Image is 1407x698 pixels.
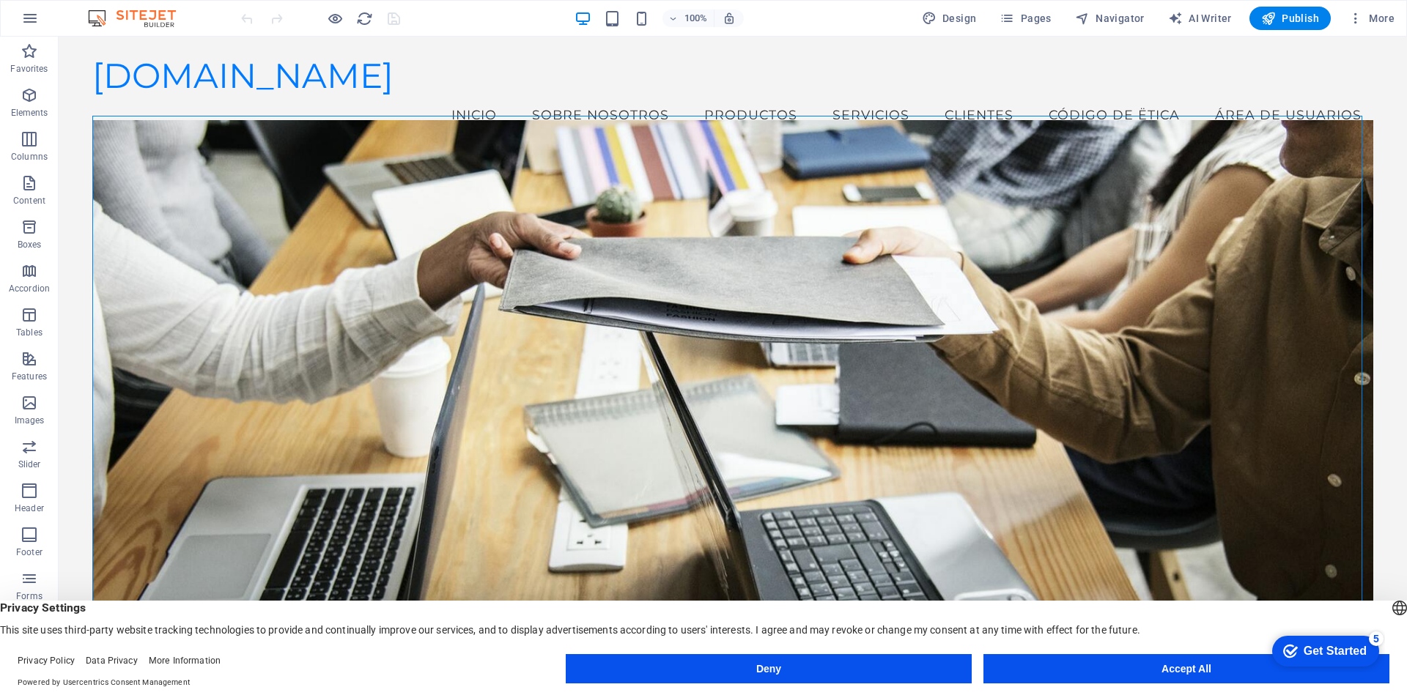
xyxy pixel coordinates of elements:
p: Columns [11,151,48,163]
p: Elements [11,107,48,119]
i: Reload page [356,10,373,27]
button: 100% [662,10,714,27]
span: AI Writer [1168,11,1232,26]
p: Forms [16,590,43,602]
p: Favorites [10,63,48,75]
i: On resize automatically adjust zoom level to fit chosen device. [723,12,736,25]
button: Design [916,7,983,30]
div: Get Started [43,16,106,29]
span: Design [922,11,977,26]
p: Tables [16,327,43,338]
button: Click here to leave preview mode and continue editing [326,10,344,27]
h6: 100% [684,10,708,27]
button: AI Writer [1162,7,1238,30]
div: Get Started 5 items remaining, 0% complete [12,7,119,38]
button: Publish [1249,7,1331,30]
p: Accordion [9,283,50,294]
button: Pages [994,7,1057,30]
p: Header [15,502,44,514]
div: Design (Ctrl+Alt+Y) [916,7,983,30]
img: Editor Logo [84,10,194,27]
p: Footer [16,546,43,558]
div: 5 [108,3,123,18]
button: Navigator [1069,7,1151,30]
p: Slider [18,458,41,470]
span: Navigator [1075,11,1145,26]
span: Pages [1000,11,1051,26]
p: Content [13,195,45,207]
p: Boxes [18,239,42,250]
p: Features [12,371,47,382]
button: More [1343,7,1400,30]
button: reload [355,10,373,27]
p: Images [15,415,45,426]
span: More [1348,11,1395,26]
span: Publish [1261,11,1319,26]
